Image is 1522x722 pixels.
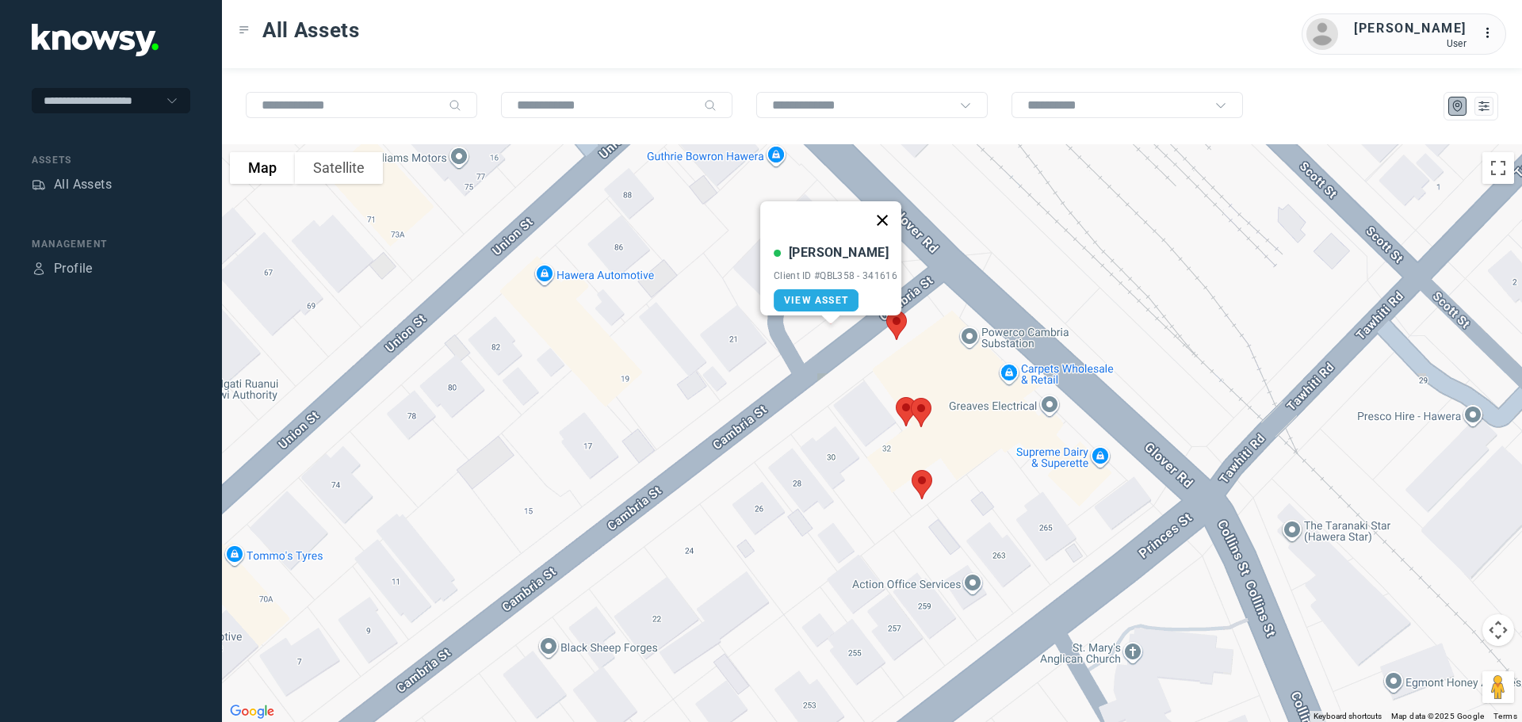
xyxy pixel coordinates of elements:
[704,99,717,112] div: Search
[32,262,46,276] div: Profile
[1482,24,1501,43] div: :
[32,237,190,251] div: Management
[295,152,383,184] button: Show satellite imagery
[32,178,46,192] div: Assets
[226,701,278,722] a: Open this area in Google Maps (opens a new window)
[1482,614,1514,646] button: Map camera controls
[32,153,190,167] div: Assets
[1391,712,1484,720] span: Map data ©2025 Google
[54,175,112,194] div: All Assets
[1451,99,1465,113] div: Map
[226,701,278,722] img: Google
[1354,38,1467,49] div: User
[239,25,250,36] div: Toggle Menu
[774,289,859,311] a: View Asset
[863,201,901,239] button: Close
[1482,671,1514,703] button: Drag Pegman onto the map to open Street View
[1493,712,1517,720] a: Terms (opens in new tab)
[32,175,112,194] a: AssetsAll Assets
[1482,152,1514,184] button: Toggle fullscreen view
[230,152,295,184] button: Show street map
[784,295,848,306] span: View Asset
[54,259,93,278] div: Profile
[1354,19,1467,38] div: [PERSON_NAME]
[1477,99,1491,113] div: List
[1483,27,1499,39] tspan: ...
[1482,24,1501,45] div: :
[32,24,159,56] img: Application Logo
[262,16,360,44] span: All Assets
[1314,711,1382,722] button: Keyboard shortcuts
[789,243,889,262] div: [PERSON_NAME]
[449,99,461,112] div: Search
[1306,18,1338,50] img: avatar.png
[32,259,93,278] a: ProfileProfile
[774,270,897,281] div: Client ID #QBL358 - 341616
